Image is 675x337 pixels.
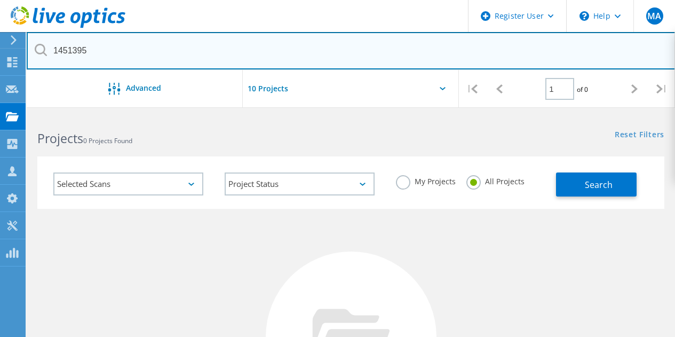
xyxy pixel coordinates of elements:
[459,70,486,108] div: |
[577,85,588,94] span: of 0
[585,179,613,191] span: Search
[466,175,525,185] label: All Projects
[396,175,456,185] label: My Projects
[556,173,637,197] button: Search
[83,136,132,145] span: 0 Projects Found
[53,173,203,195] div: Selected Scans
[126,84,161,92] span: Advanced
[647,12,661,20] span: MA
[615,131,664,140] a: Reset Filters
[648,70,675,108] div: |
[579,11,589,21] svg: \n
[37,130,83,147] b: Projects
[225,173,375,195] div: Project Status
[11,22,125,30] a: Live Optics Dashboard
